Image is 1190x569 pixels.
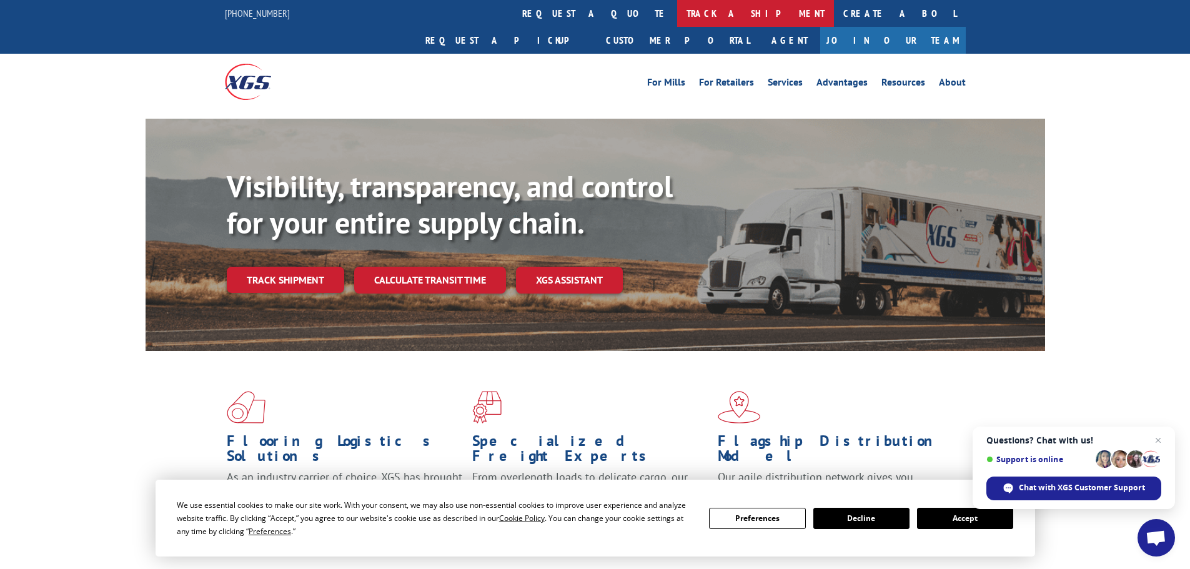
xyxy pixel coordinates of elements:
h1: Specialized Freight Experts [472,433,708,470]
a: Join Our Team [820,27,966,54]
div: We use essential cookies to make our site work. With your consent, we may also use non-essential ... [177,498,694,538]
span: Preferences [249,526,291,537]
a: Calculate transit time [354,267,506,294]
h1: Flooring Logistics Solutions [227,433,463,470]
div: Chat with XGS Customer Support [986,477,1161,500]
img: xgs-icon-flagship-distribution-model-red [718,391,761,423]
span: Chat with XGS Customer Support [1019,482,1145,493]
a: [PHONE_NUMBER] [225,7,290,19]
div: Cookie Consent Prompt [156,480,1035,557]
b: Visibility, transparency, and control for your entire supply chain. [227,167,673,242]
a: Customer Portal [597,27,759,54]
span: As an industry carrier of choice, XGS has brought innovation and dedication to flooring logistics... [227,470,462,514]
span: Cookie Policy [499,513,545,523]
a: Request a pickup [416,27,597,54]
a: About [939,77,966,91]
a: Services [768,77,803,91]
button: Accept [917,508,1013,529]
p: From overlength loads to delicate cargo, our experienced staff knows the best way to move your fr... [472,470,708,525]
a: For Retailers [699,77,754,91]
img: xgs-icon-focused-on-flooring-red [472,391,502,423]
button: Preferences [709,508,805,529]
span: Our agile distribution network gives you nationwide inventory management on demand. [718,470,948,499]
a: For Mills [647,77,685,91]
a: XGS ASSISTANT [516,267,623,294]
span: Questions? Chat with us! [986,435,1161,445]
span: Close chat [1151,433,1166,448]
h1: Flagship Distribution Model [718,433,954,470]
img: xgs-icon-total-supply-chain-intelligence-red [227,391,265,423]
a: Agent [759,27,820,54]
span: Support is online [986,455,1091,464]
a: Advantages [816,77,868,91]
a: Track shipment [227,267,344,293]
button: Decline [813,508,910,529]
a: Resources [881,77,925,91]
div: Open chat [1138,519,1175,557]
